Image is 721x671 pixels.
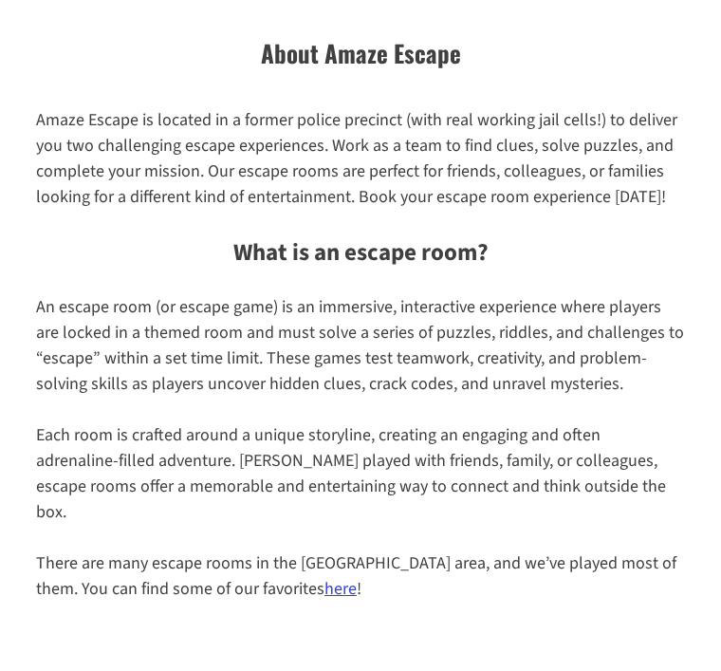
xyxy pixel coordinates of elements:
p: An escape room (or escape game) is an immersive, interactive experience where players are locked ... [36,295,685,398]
h3: What is an escape room? [36,236,685,272]
a: here [324,578,357,602]
p: Amaze Escape is located in a former police precinct (with real working jail cells!) to deliver yo... [36,108,685,211]
p: Each room is crafted around a unique storyline, creating an engaging and often adrenaline-filled ... [36,423,685,526]
p: There are many escape rooms in the [GEOGRAPHIC_DATA] area, and we’ve played most of them. You can... [36,551,685,603]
